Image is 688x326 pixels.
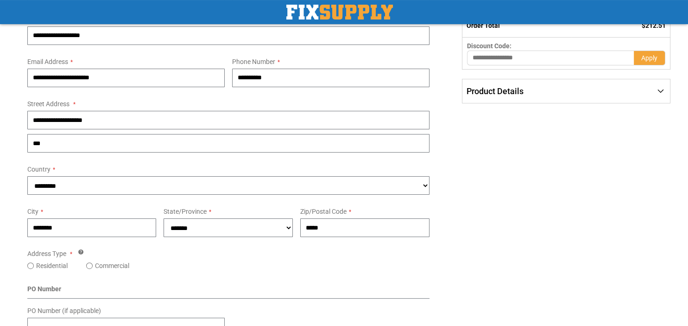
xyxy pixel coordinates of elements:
div: PO Number [27,284,430,299]
span: $212.51 [642,22,666,29]
strong: Order Total [467,22,500,29]
span: City [27,208,38,215]
span: Product Details [467,86,524,96]
span: Phone Number [232,58,275,65]
span: PO Number (if applicable) [27,307,101,314]
span: Country [27,166,50,173]
span: Discount Code: [467,42,511,50]
img: Fix Industrial Supply [286,5,393,19]
a: store logo [286,5,393,19]
span: Zip/Postal Code [300,208,347,215]
label: Residential [36,261,68,270]
button: Apply [634,51,665,65]
span: Address Type [27,250,66,257]
span: Street Address [27,100,69,108]
span: State/Province [164,208,207,215]
span: Apply [641,54,657,62]
span: Email Address [27,58,68,65]
label: Commercial [95,261,129,270]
